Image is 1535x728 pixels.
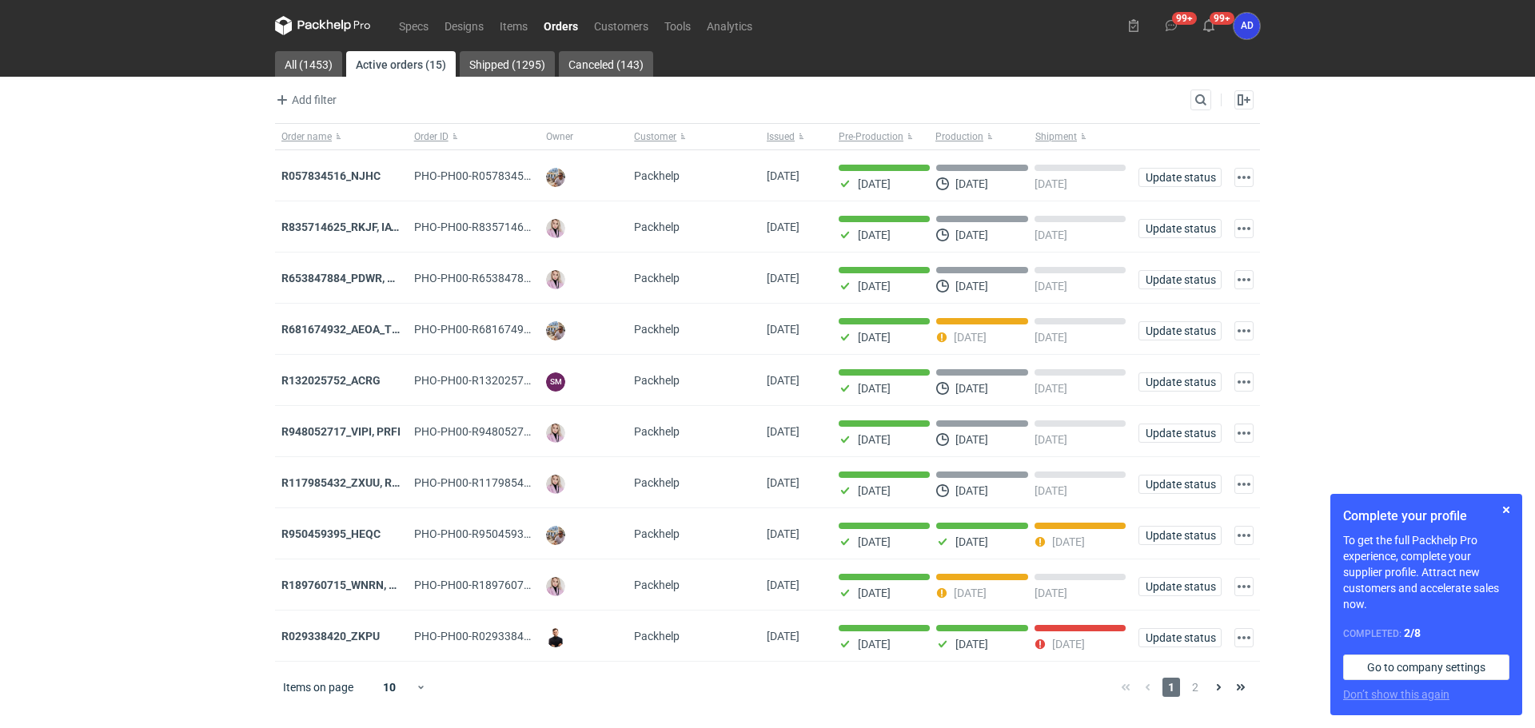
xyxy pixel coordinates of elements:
[414,579,611,591] span: PHO-PH00-R189760715_WNRN,-CWNS
[1234,270,1254,289] button: Actions
[364,676,416,698] div: 10
[634,579,680,591] span: Packhelp
[281,476,449,489] a: R117985432_ZXUU, RNMV, VLQR
[408,124,540,149] button: Order ID
[767,425,799,438] span: 10/09/2025
[628,124,760,149] button: Customer
[275,16,371,35] svg: Packhelp Pro
[767,374,799,387] span: 11/09/2025
[954,587,987,599] p: [DATE]
[281,272,447,284] strong: R653847884_PDWR, OHJS, IVNK
[955,177,988,190] p: [DATE]
[391,16,437,35] a: Specs
[1146,530,1214,541] span: Update status
[634,630,680,642] span: Packhelp
[414,169,571,182] span: PHO-PH00-R057834516_NJHC
[414,527,571,540] span: PHO-PH00-R950459395_HEQC
[281,579,421,591] strong: R189760715_WNRN, CWNS
[273,90,337,109] span: Add filter
[1035,280,1067,292] p: [DATE]
[1234,577,1254,596] button: Actions
[546,321,565,340] img: Michał Palasek
[955,382,988,395] p: [DATE]
[634,425,680,438] span: Packhelp
[1032,124,1132,149] button: Shipment
[858,587,891,599] p: [DATE]
[546,168,565,187] img: Michał Palasek
[546,219,565,238] img: Klaudia Wiśniewska
[414,630,569,642] span: PHO-PH00-R029338420_ZKPU
[281,169,381,182] a: R057834516_NJHC
[1035,433,1067,446] p: [DATE]
[1234,628,1254,647] button: Actions
[1234,526,1254,545] button: Actions
[858,331,891,344] p: [DATE]
[1052,638,1085,650] p: [DATE]
[767,169,799,182] span: 16/09/2025
[1146,581,1214,592] span: Update status
[283,679,353,695] span: Items on page
[634,527,680,540] span: Packhelp
[275,51,342,77] a: All (1453)
[858,433,891,446] p: [DATE]
[634,323,680,336] span: Packhelp
[1404,627,1421,639] strong: 2 / 8
[656,16,699,35] a: Tools
[1035,130,1077,143] span: Shipment
[1138,475,1222,494] button: Update status
[546,130,573,143] span: Owner
[281,323,438,336] a: R681674932_AEOA_TIXI_KKTL
[1234,13,1260,39] button: AD
[634,221,680,233] span: Packhelp
[1138,372,1222,392] button: Update status
[858,382,891,395] p: [DATE]
[858,229,891,241] p: [DATE]
[1138,526,1222,545] button: Update status
[1234,219,1254,238] button: Actions
[281,630,380,642] a: R029338420_ZKPU
[275,124,408,149] button: Order name
[546,526,565,545] img: Michał Palasek
[955,433,988,446] p: [DATE]
[1146,223,1214,234] span: Update status
[546,628,565,647] img: Tomasz Kubiak
[858,535,891,548] p: [DATE]
[414,130,449,143] span: Order ID
[955,638,988,650] p: [DATE]
[1146,172,1214,183] span: Update status
[858,484,891,497] p: [DATE]
[1146,274,1214,285] span: Update status
[1158,13,1184,38] button: 99+
[1138,219,1222,238] button: Update status
[955,280,988,292] p: [DATE]
[955,535,988,548] p: [DATE]
[281,130,332,143] span: Order name
[767,630,799,642] span: 03/09/2025
[281,221,468,233] strong: R835714625_RKJF, IAVU, SFPF, TXLA
[1138,270,1222,289] button: Update status
[767,579,799,591] span: 03/09/2025
[760,124,832,149] button: Issued
[536,16,586,35] a: Orders
[414,272,695,284] span: PHO-PH00-R653847884_PDWR,-OHJS,-IVNK
[634,374,680,387] span: Packhelp
[1052,535,1085,548] p: [DATE]
[1035,587,1067,599] p: [DATE]
[1138,321,1222,340] button: Update status
[1138,168,1222,187] button: Update status
[1035,177,1067,190] p: [DATE]
[1138,577,1222,596] button: Update status
[954,331,987,344] p: [DATE]
[634,130,676,143] span: Customer
[1343,532,1509,612] p: To get the full Packhelp Pro experience, complete your supplier profile. Attract new customers an...
[281,425,401,438] a: R948052717_VIPI, PRFI
[414,476,640,489] span: PHO-PH00-R117985432_ZXUU,-RNMV,-VLQR
[414,374,571,387] span: PHO-PH00-R132025752_ACRG
[1343,654,1509,680] a: Go to company settings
